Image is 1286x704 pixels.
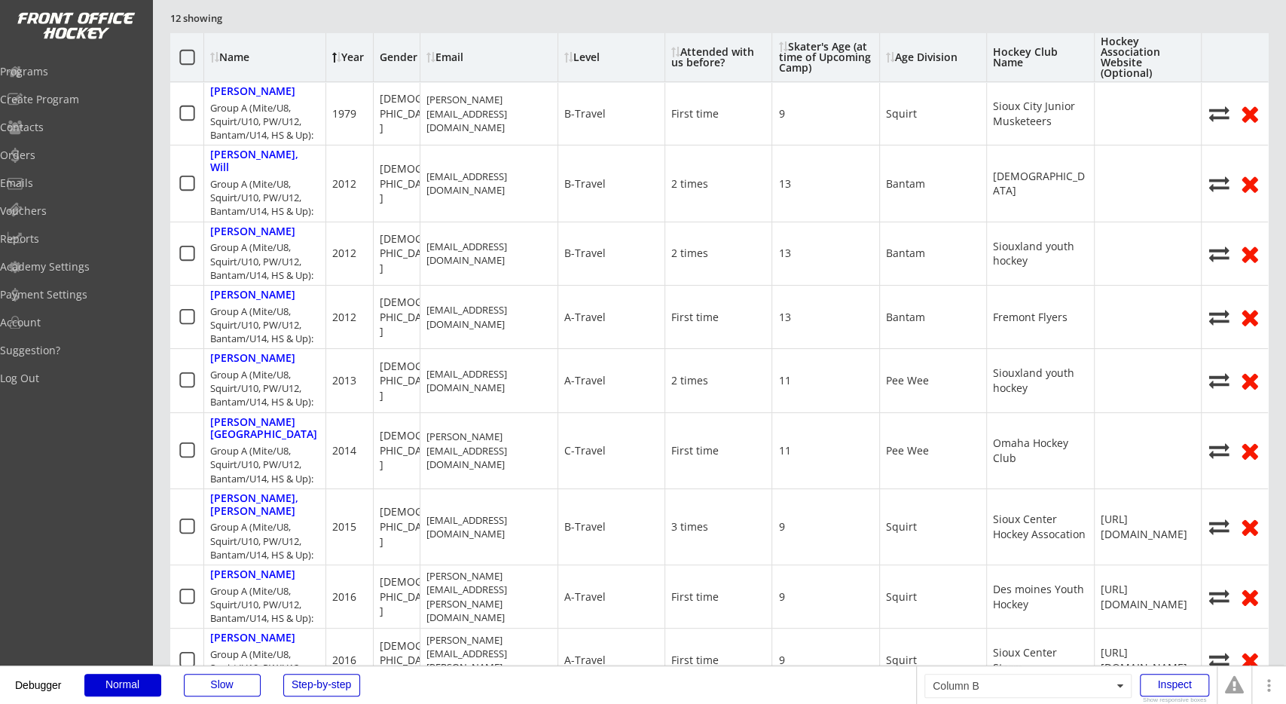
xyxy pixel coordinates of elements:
div: Squirt [886,589,917,605]
div: Squirt [886,653,917,668]
div: [PERSON_NAME] [210,289,295,301]
div: [DEMOGRAPHIC_DATA] [380,574,438,619]
div: Group A (Mite/U8, Squirt/U10, PW/U12, Bantam/U14, HS & Up): [210,368,319,409]
div: [DEMOGRAPHIC_DATA] [380,428,438,473]
div: 12 showing [170,11,279,25]
div: 1979 [332,106,356,121]
div: Level [564,52,658,63]
div: A-Travel [564,310,606,325]
div: Sioux City Junior Musketeers [993,99,1087,128]
button: Move player [1208,440,1230,461]
div: 2 times [671,176,708,191]
div: Des moines Youth Hockey [993,582,1087,611]
div: [URL][DOMAIN_NAME] [1101,582,1195,611]
div: [DEMOGRAPHIC_DATA] [993,169,1087,198]
div: Group A (Mite/U8, Squirt/U10, PW/U12, Bantam/U14, HS & Up): [210,305,319,346]
div: [DEMOGRAPHIC_DATA] [380,504,438,549]
div: Column B [924,674,1132,698]
div: [PERSON_NAME][GEOGRAPHIC_DATA] [210,416,319,442]
div: 9 [778,589,784,605]
div: 2012 [332,246,356,261]
button: Remove from roster (no refund) [1238,439,1262,462]
div: Squirt [886,519,917,534]
div: Bantam [886,176,925,191]
div: [DEMOGRAPHIC_DATA] [380,91,438,136]
button: Move player [1208,650,1230,670]
div: Group A (Mite/U8, Squirt/U10, PW/U12, Bantam/U14, HS & Up): [210,584,319,626]
div: First time [671,106,719,121]
div: Email [426,52,551,63]
div: Sioux Center Storm [993,645,1087,675]
div: [PERSON_NAME] [210,85,295,98]
div: Skater's Age (at time of Upcoming Camp) [778,41,872,73]
button: Move player [1208,103,1230,124]
div: [EMAIL_ADDRESS][DOMAIN_NAME] [426,240,551,267]
div: First time [671,310,719,325]
div: 2016 [332,653,356,668]
div: First time [671,589,719,605]
div: Siouxland youth hockey [993,239,1087,268]
div: B-Travel [564,246,606,261]
div: Inspect [1140,674,1209,696]
div: [DEMOGRAPHIC_DATA] [380,359,438,403]
div: Hockey Association Website (Optional) [1101,36,1195,78]
img: FOH%20White%20Logo%20Transparent.png [17,12,136,40]
div: 2 times [671,373,708,388]
div: Group A (Mite/U8, Squirt/U10, PW/U12, Bantam/U14, HS & Up): [210,177,319,219]
div: Hockey Club Name [993,47,1087,68]
div: Show responsive boxes [1140,697,1209,703]
button: Move player [1208,370,1230,390]
div: Group A (Mite/U8, Squirt/U10, PW/U12, Bantam/U14, HS & Up): [210,240,319,282]
div: Omaha Hockey Club [993,436,1087,465]
div: Slow [184,674,261,696]
div: Debugger [15,666,62,690]
div: [PERSON_NAME][EMAIL_ADDRESS][PERSON_NAME][DOMAIN_NAME] [426,569,551,624]
div: 13 [778,246,790,261]
div: [DEMOGRAPHIC_DATA] [380,295,438,339]
div: [PERSON_NAME][EMAIL_ADDRESS][DOMAIN_NAME] [426,93,551,134]
div: [URL][DOMAIN_NAME] [1101,512,1195,541]
div: 11 [778,373,790,388]
button: Remove from roster (no refund) [1238,515,1262,538]
div: Age Division [886,52,958,63]
button: Move player [1208,307,1230,327]
div: Attended with us before? [671,47,765,68]
div: Group A (Mite/U8, Squirt/U10, PW/U12, Bantam/U14, HS & Up): [210,520,319,562]
div: Gender [380,52,425,63]
div: [DEMOGRAPHIC_DATA] [380,638,438,683]
button: Move player [1208,586,1230,607]
div: A-Travel [564,653,606,668]
div: [EMAIL_ADDRESS][DOMAIN_NAME] [426,170,551,197]
div: 2012 [332,310,356,325]
div: [PERSON_NAME], Will [210,148,319,174]
div: Pee Wee [886,443,929,458]
div: [PERSON_NAME], [PERSON_NAME] [210,492,319,518]
div: 2016 [332,589,356,605]
div: Name [210,52,333,63]
div: B-Travel [564,519,606,534]
button: Remove from roster (no refund) [1238,242,1262,265]
div: 13 [778,176,790,191]
div: Group A (Mite/U8, Squirt/U10, PW/U12, Bantam/U14, HS & Up): [210,647,319,689]
div: 9 [778,106,784,121]
div: 11 [778,443,790,458]
div: 9 [778,653,784,668]
button: Move player [1208,243,1230,264]
div: [DEMOGRAPHIC_DATA] [380,161,438,206]
div: 2 times [671,246,708,261]
div: [PERSON_NAME] [210,352,295,365]
div: B-Travel [564,106,606,121]
div: [PERSON_NAME][EMAIL_ADDRESS][PERSON_NAME][DOMAIN_NAME] [426,633,551,688]
div: Siouxland youth hockey [993,366,1087,395]
div: [EMAIL_ADDRESS][DOMAIN_NAME] [426,303,551,330]
div: Year [332,52,370,63]
div: [URL][DOMAIN_NAME] [1101,645,1195,675]
div: Group A (Mite/U8, Squirt/U10, PW/U12, Bantam/U14, HS & Up): [210,444,319,485]
button: Remove from roster (no refund) [1238,305,1262,329]
button: Remove from roster (no refund) [1238,648,1262,672]
div: Fremont Flyers [993,310,1068,325]
div: Bantam [886,310,925,325]
div: 2013 [332,373,356,388]
div: 2015 [332,519,356,534]
div: Bantam [886,246,925,261]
